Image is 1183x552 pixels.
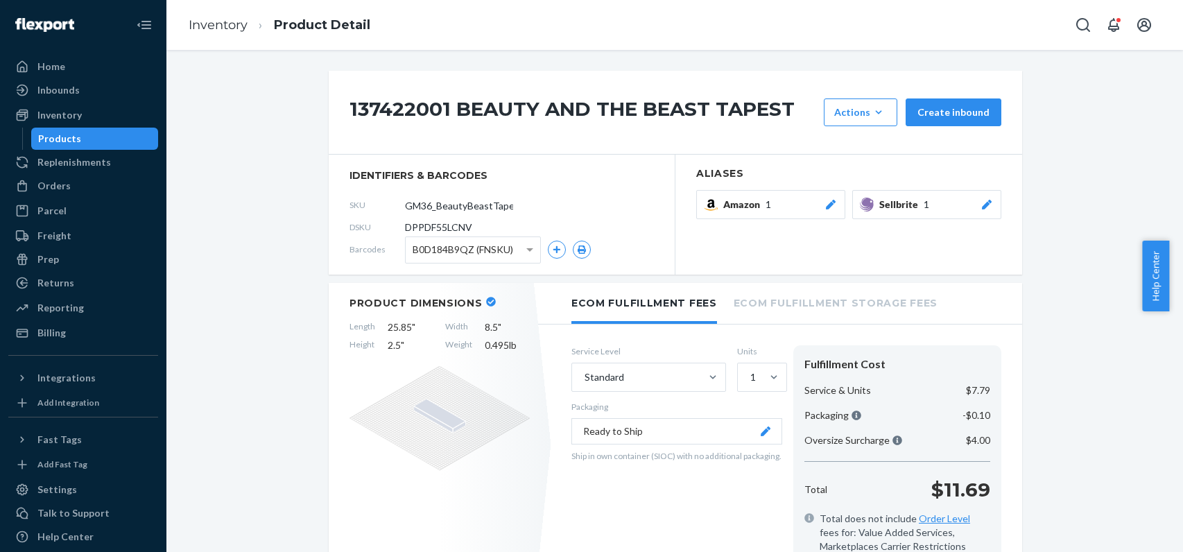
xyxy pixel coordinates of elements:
div: Reporting [37,301,84,315]
div: Returns [37,276,74,290]
h2: Product Dimensions [349,297,483,309]
span: B0D184B9QZ (FNSKU) [413,238,513,261]
p: $7.79 [966,383,990,397]
a: Freight [8,225,158,247]
p: $11.69 [931,476,990,503]
input: 1 [749,370,750,384]
span: SKU [349,199,405,211]
span: Weight [445,338,472,352]
button: Ready to Ship [571,418,782,445]
a: Prep [8,248,158,270]
div: Actions [834,105,887,119]
a: Inventory [189,17,248,33]
li: Ecom Fulfillment Fees [571,283,717,324]
button: Close Navigation [130,11,158,39]
a: Billing [8,322,158,344]
a: Inventory [8,104,158,126]
div: Orders [37,179,71,193]
a: Replenishments [8,151,158,173]
div: Add Fast Tag [37,458,87,470]
li: Ecom Fulfillment Storage Fees [734,283,938,321]
span: Length [349,320,375,334]
span: " [412,321,415,333]
a: Help Center [8,526,158,548]
div: Talk to Support [37,506,110,520]
a: Parcel [8,200,158,222]
p: $4.00 [966,433,990,447]
img: Flexport logo [15,18,74,32]
span: Amazon [723,198,766,212]
div: Freight [37,229,71,243]
a: Add Fast Tag [8,456,158,473]
p: Ship in own container (SIOC) with no additional packaging. [571,450,782,462]
input: Standard [583,370,585,384]
iframe: Opens a widget where you can chat to one of our agents [1095,510,1169,545]
p: Packaging [804,408,861,422]
span: DSKU [349,221,405,233]
div: Settings [37,483,77,497]
a: Returns [8,272,158,294]
p: Packaging [571,401,782,413]
p: Total [804,483,827,497]
p: Oversize Surcharge [804,433,902,447]
span: " [498,321,501,333]
span: 25.85 [388,320,433,334]
button: Open account menu [1130,11,1158,39]
a: Orders [8,175,158,197]
div: Parcel [37,204,67,218]
span: Sellbrite [879,198,924,212]
p: Service & Units [804,383,871,397]
span: " [401,339,404,351]
button: Actions [824,98,897,126]
div: Integrations [37,371,96,385]
button: Talk to Support [8,502,158,524]
span: 0.495 lb [485,338,530,352]
a: Settings [8,478,158,501]
span: Width [445,320,472,334]
a: Order Level [919,512,970,524]
button: Sellbrite1 [852,190,1001,219]
div: Fulfillment Cost [804,356,990,372]
a: Products [31,128,159,150]
span: 8.5 [485,320,530,334]
div: Home [37,60,65,74]
div: Standard [585,370,624,384]
button: Integrations [8,367,158,389]
span: Barcodes [349,243,405,255]
span: 2.5 [388,338,433,352]
h2: Aliases [696,169,1001,179]
div: Replenishments [37,155,111,169]
a: Add Integration [8,395,158,411]
button: Open notifications [1100,11,1128,39]
span: 1 [924,198,929,212]
label: Units [737,345,782,357]
div: Fast Tags [37,433,82,447]
div: Billing [37,326,66,340]
label: Service Level [571,345,726,357]
ol: breadcrumbs [178,5,381,46]
div: Products [38,132,81,146]
span: Height [349,338,375,352]
button: Help Center [1142,241,1169,311]
span: DPPDF55LCNV [405,221,472,234]
h1: 137422001 BEAUTY AND THE BEAST TAPEST [349,98,817,126]
button: Amazon1 [696,190,845,219]
button: Fast Tags [8,429,158,451]
a: Home [8,55,158,78]
span: identifiers & barcodes [349,169,654,182]
div: Inventory [37,108,82,122]
div: Inbounds [37,83,80,97]
button: Open Search Box [1069,11,1097,39]
p: -$0.10 [962,408,990,422]
a: Reporting [8,297,158,319]
div: Add Integration [37,397,99,408]
a: Inbounds [8,79,158,101]
span: 1 [766,198,771,212]
div: 1 [750,370,756,384]
button: Create inbound [906,98,1001,126]
a: Product Detail [274,17,370,33]
div: Help Center [37,530,94,544]
div: Prep [37,252,59,266]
